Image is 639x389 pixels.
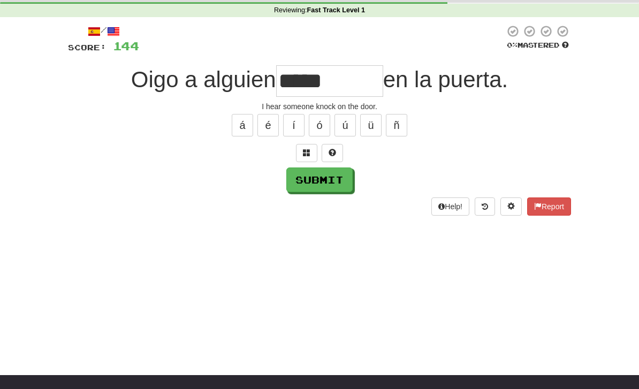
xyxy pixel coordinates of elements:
[286,167,353,192] button: Submit
[307,6,366,14] strong: Fast Track Level 1
[383,67,508,92] span: en la puerta.
[283,114,305,136] button: í
[475,197,495,216] button: Round history (alt+y)
[505,41,571,50] div: Mastered
[386,114,407,136] button: ñ
[113,39,139,52] span: 144
[309,114,330,136] button: ó
[431,197,469,216] button: Help!
[257,114,279,136] button: é
[334,114,356,136] button: ú
[68,25,139,38] div: /
[68,101,571,112] div: I hear someone knock on the door.
[68,43,107,52] span: Score:
[232,114,253,136] button: á
[131,67,276,92] span: Oigo a alguien
[527,197,571,216] button: Report
[322,144,343,162] button: Single letter hint - you only get 1 per sentence and score half the points! alt+h
[507,41,518,49] span: 0 %
[296,144,317,162] button: Switch sentence to multiple choice alt+p
[360,114,382,136] button: ü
